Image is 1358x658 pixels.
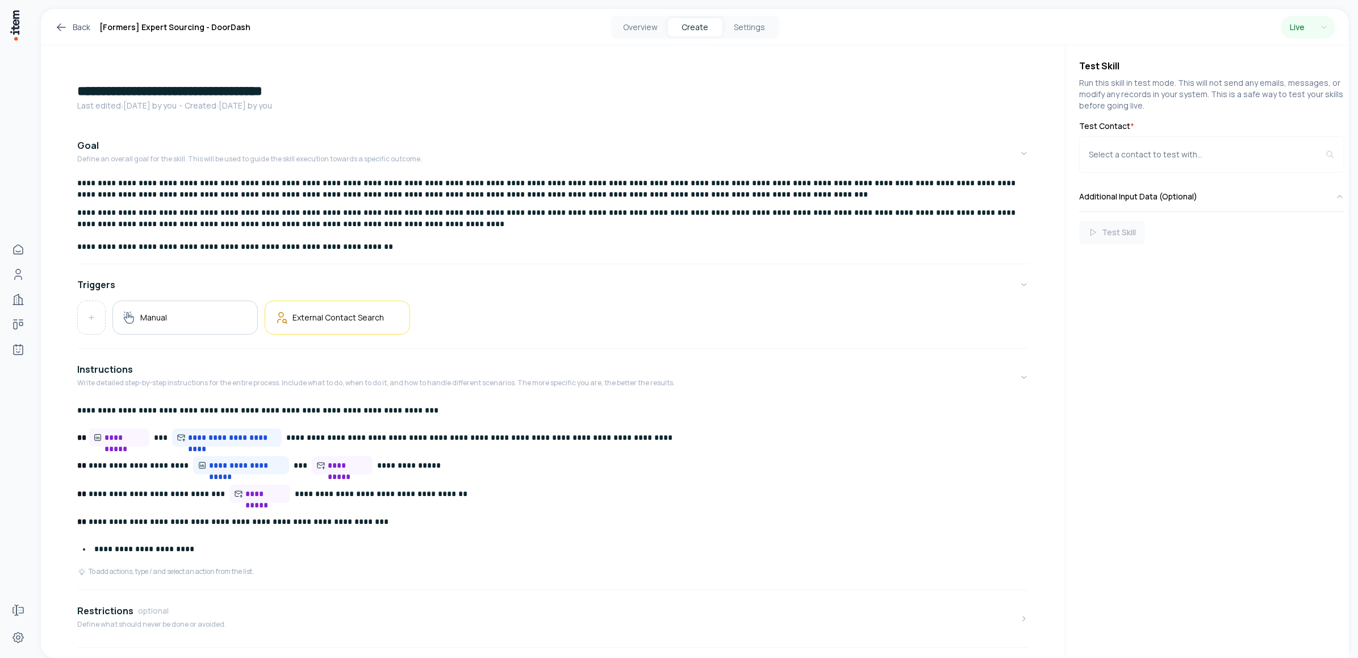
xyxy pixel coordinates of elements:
[77,100,1029,111] p: Last edited: [DATE] by you ・Created: [DATE] by you
[77,401,1029,585] div: InstructionsWrite detailed step-by-step instructions for the entire process. Include what to do, ...
[77,301,1029,344] div: Triggers
[1079,182,1344,211] button: Additional Input Data (Optional)
[1079,59,1344,73] h4: Test Skill
[613,18,668,36] button: Overview
[77,177,1029,259] div: GoalDefine an overall goal for the skill. This will be used to guide the skill execution towards ...
[55,20,90,34] a: Back
[77,620,226,629] p: Define what should never be done or avoided.
[1089,149,1326,160] div: Select a contact to test with...
[668,18,722,36] button: Create
[77,378,675,388] p: Write detailed step-by-step instructions for the entire process. Include what to do, when to do i...
[293,312,384,323] h5: External Contact Search
[1079,77,1344,111] p: Run this skill in test mode. This will not send any emails, messages, or modify any records in yo...
[7,238,30,261] a: Home
[77,595,1029,643] button: RestrictionsoptionalDefine what should never be done or avoided.
[77,130,1029,177] button: GoalDefine an overall goal for the skill. This will be used to guide the skill execution towards ...
[138,605,169,617] span: optional
[77,604,133,618] h4: Restrictions
[1079,120,1344,132] label: Test Contact
[77,353,1029,401] button: InstructionsWrite detailed step-by-step instructions for the entire process. Include what to do, ...
[140,312,167,323] h5: Manual
[7,599,30,622] a: Forms
[77,278,115,291] h4: Triggers
[7,313,30,336] a: Deals
[77,363,133,376] h4: Instructions
[7,288,30,311] a: Companies
[7,626,30,649] a: Settings
[99,20,250,34] h1: [Formers] Expert Sourcing - DoorDash
[77,269,1029,301] button: Triggers
[7,338,30,361] a: Agents
[722,18,777,36] button: Settings
[9,9,20,41] img: Item Brain Logo
[77,567,254,576] div: To add actions, type / and select an action from the list.
[77,139,99,152] h4: Goal
[7,263,30,286] a: People
[77,155,422,164] p: Define an overall goal for the skill. This will be used to guide the skill execution towards a sp...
